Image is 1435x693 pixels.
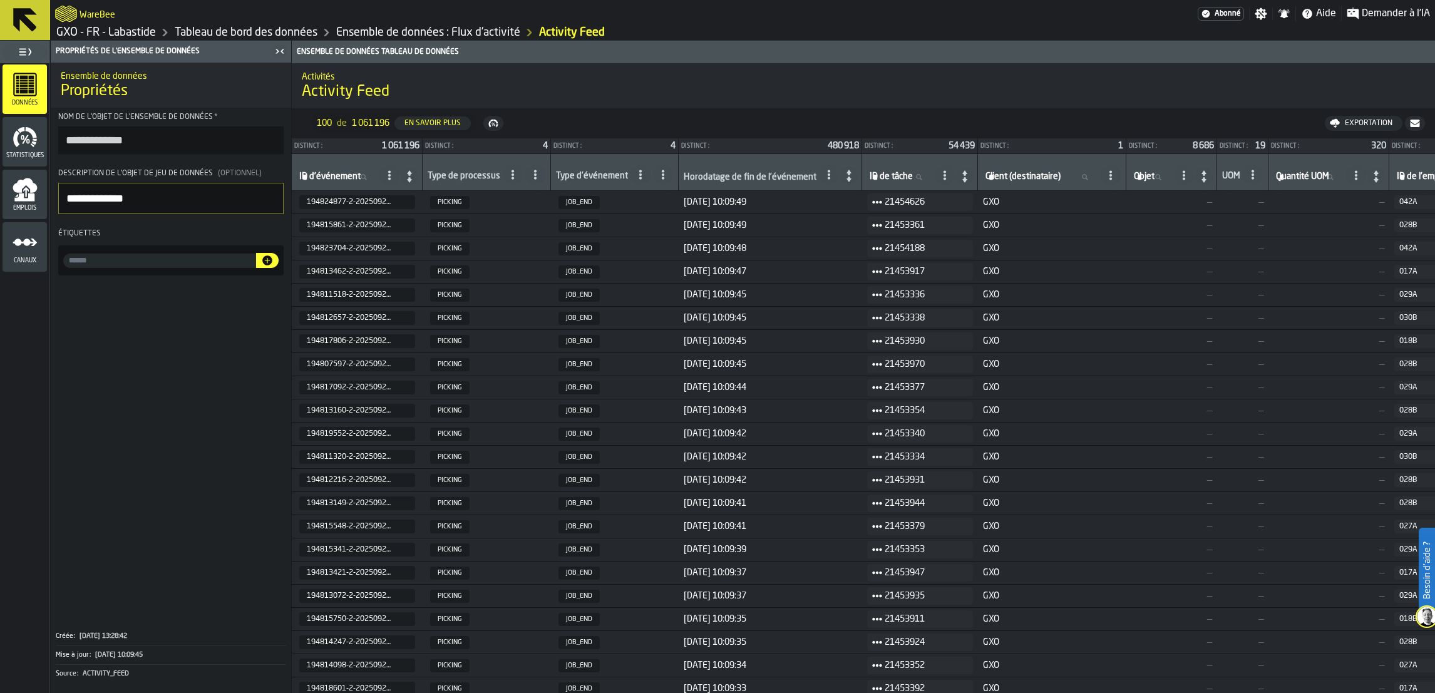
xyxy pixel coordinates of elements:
span: PICKING [430,242,470,255]
span: 4 [543,141,548,150]
span: PICKING [430,196,470,209]
span: GXO [983,313,1121,323]
span: — [1222,244,1263,254]
span: GXO [983,290,1121,300]
div: Distinct : [865,143,944,150]
span: JOB_END [558,590,600,603]
span: 21453338 [885,311,963,326]
a: link-to-/wh/i/6d62c477-0d62-49a3-8ae2-182b02fd63a7 [56,26,156,39]
span: 194814098-2-20250925100804 [299,659,415,672]
span: GXO [983,406,1121,416]
button: button-Exportation [1325,116,1402,131]
span: [DATE] 10:09:48 [684,244,857,254]
div: Exportation [1340,119,1397,128]
span: 194812657-2-20250925100815 [299,311,415,325]
span: Activity Feed [302,82,389,102]
span: — [1131,568,1212,578]
span: Exigée [214,113,218,121]
div: ButtonLoadMore-En savoir plus-Prévenir-Première-Dernière [307,113,481,133]
span: 21453336 [885,287,963,302]
span: — [1131,359,1212,369]
button: button- [1405,116,1425,131]
span: 194824877-2-20250925100819 [299,195,415,209]
span: — [1222,545,1263,555]
label: Besoin d'aide ? [1420,529,1434,612]
span: 194811320-2-20250925100812 [307,453,394,461]
textarea: Description de l'objet de jeu de données(optionnel) [58,183,284,214]
span: — [1273,475,1384,485]
span: 21453340 [885,426,963,441]
div: StatList-item-Distinct : [862,138,977,153]
div: title-Activity Feed [292,63,1435,108]
span: GXO [983,498,1121,508]
span: — [1273,290,1384,300]
label: button-toggle-Notifications [1273,8,1295,20]
span: — [1131,290,1212,300]
span: JOB_END [558,196,600,209]
span: — [1131,452,1212,462]
span: [DATE] 10:09:49 [684,220,857,230]
span: 194823704-2-20250925100818 [307,244,394,253]
span: 194815341-2-20250925100809 [299,543,415,557]
span: PICKING [430,659,470,672]
span: 194812216-2-20250925100812 [307,476,394,485]
span: (optionnel) [218,170,262,177]
div: Propriétés de l'ensemble de données [53,47,271,56]
span: 21453353 [885,542,963,557]
span: 320 [1371,141,1386,150]
div: Distinct : [980,143,1113,150]
span: Description de l'objet de jeu de données [58,170,213,177]
span: [DATE] 10:09:41 [684,498,857,508]
span: — [1273,429,1384,439]
span: [DATE] 10:09:45 [684,336,857,346]
span: PICKING [430,543,470,557]
div: Type de processus [428,171,500,183]
span: JOB_END [558,474,600,487]
span: 21453361 [885,218,963,233]
span: 194815548-2-20250925100811 [307,522,394,531]
span: 19 [1255,141,1265,150]
span: GXO [983,568,1121,578]
div: Distinct : [294,143,377,150]
span: 194813160-2-20250925100813 [307,406,394,415]
span: 194812657-2-20250925100815 [307,314,394,322]
span: PICKING [430,265,470,279]
span: Canaux [3,257,47,264]
span: 194815861-2-20250925100819 [299,218,415,232]
span: — [1273,359,1384,369]
span: — [1273,568,1384,578]
span: PICKING [430,335,470,348]
div: Horodatage de fin de l'événement [684,172,816,185]
span: [DATE] 10:09:45 [95,651,143,659]
span: — [1131,382,1212,393]
input: label [1273,169,1344,185]
span: 194817092-2-20250925100814 [299,381,415,394]
span: GXO [983,591,1121,601]
span: JOB_END [558,520,600,533]
span: PICKING [430,312,470,325]
div: Distinct : [681,143,823,150]
span: — [1222,498,1263,508]
span: — [1222,359,1263,369]
span: — [1222,521,1263,531]
span: — [1131,220,1212,230]
span: — [1273,498,1384,508]
span: — [1273,545,1384,555]
span: 194815548-2-20250925100811 [299,520,415,533]
span: — [1222,429,1263,439]
span: — [1222,475,1263,485]
span: JOB_END [558,451,600,464]
span: 21453379 [885,519,963,534]
span: JOB_END [558,497,600,510]
span: — [1222,220,1263,230]
span: GXO [983,429,1121,439]
input: label [983,169,1098,185]
div: Abonnement au menu [1198,7,1244,21]
nav: Breadcrumb [55,25,743,40]
span: GXO [983,197,1121,207]
span: — [1273,244,1384,254]
span: Propriétés [61,81,128,101]
span: 194807597-2-20250925100815 [307,360,394,369]
label: button-toggle-Paramètres [1250,8,1272,20]
span: GXO [983,220,1121,230]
